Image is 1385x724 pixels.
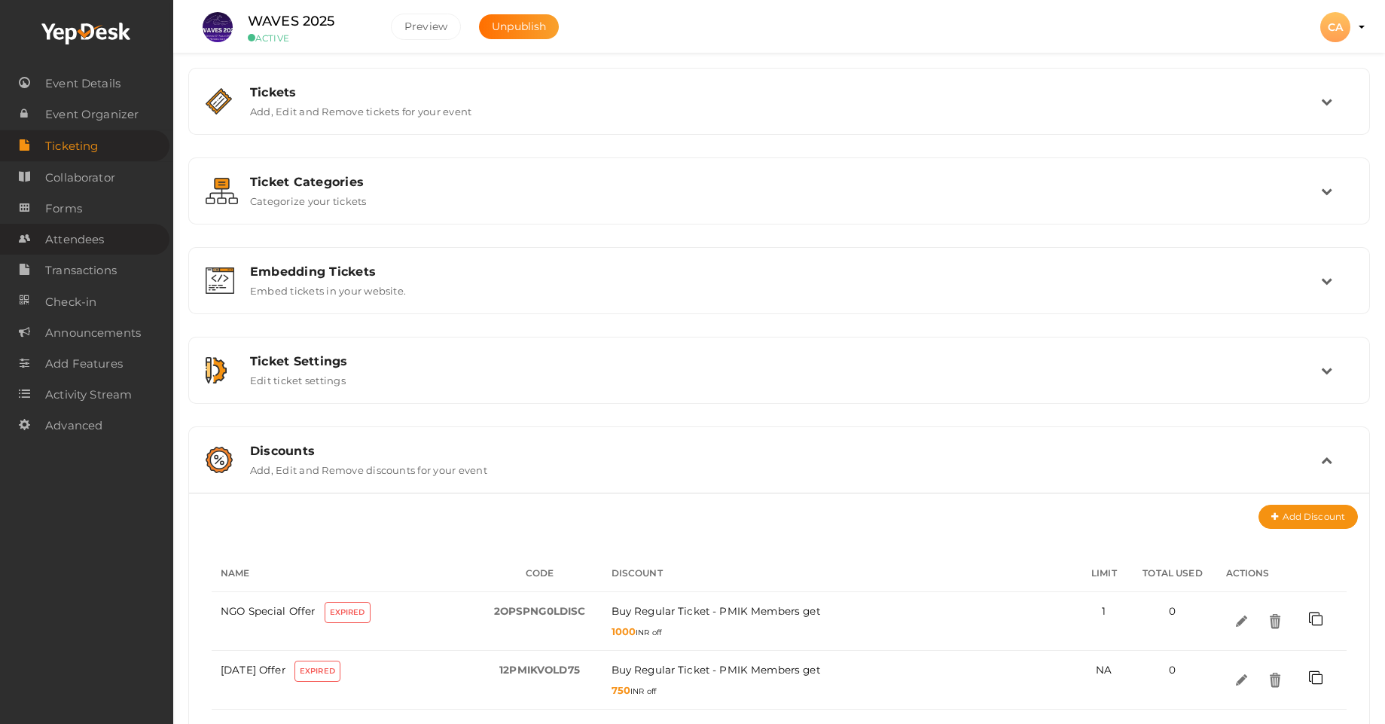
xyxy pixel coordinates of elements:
label: Expired [325,602,371,623]
th: Limit [1079,555,1128,592]
label: Categorize your tickets [250,189,367,207]
img: S4WQAGVX_small.jpeg [203,12,233,42]
span: 12PMIKVOLD75 [499,664,580,676]
span: NGO Special Offer [221,605,315,617]
div: Discounts [250,444,1321,458]
span: Event Organizer [45,99,139,130]
th: Name [212,555,477,592]
span: 1 [1102,605,1106,617]
div: Ticket Categories [250,175,1321,189]
span: Announcements [45,318,141,348]
label: Add, Edit and Remove tickets for your event [250,99,471,118]
span: Regular Ticket - PMIK Members [634,664,800,676]
img: embed.svg [206,267,234,294]
span: Unpublish [492,20,546,33]
span: Regular Ticket - PMIK Members [634,605,800,617]
span: Transactions [45,255,117,286]
span: INR off [612,628,662,637]
th: Discount [603,555,1080,592]
th: Code [477,555,603,592]
a: Ticket Settings Edit ticket settings [197,375,1362,389]
button: Preview [391,14,461,40]
label: Embed tickets in your website. [250,279,406,297]
th: Total used [1129,555,1217,592]
img: edit.svg [1234,613,1249,629]
a: Embedding Tickets Embed tickets in your website. [197,286,1362,300]
label: WAVES 2025 [248,11,334,32]
div: Tickets [250,85,1321,99]
span: Advanced [45,411,102,441]
button: Add Discount [1258,505,1358,529]
span: Check-in [45,287,96,317]
div: CA [1320,12,1350,42]
span: Collaborator [45,163,115,193]
img: promotions.svg [206,447,233,473]
div: Embedding Tickets [250,264,1321,279]
span: [DATE] Offer [221,664,285,676]
span: Attendees [45,225,104,255]
img: delete.svg [1268,672,1283,688]
span: 0 [1169,605,1176,617]
img: setting.svg [206,357,227,383]
profile-pic: CA [1320,20,1350,34]
img: delete.svg [1268,613,1283,629]
span: Add Features [45,349,123,379]
span: INR off [612,686,656,696]
span: Buy get [612,664,820,676]
img: grouping.svg [206,178,238,204]
span: 0 [1169,664,1176,676]
button: CA [1316,11,1355,43]
a: Discounts Add, Edit and Remove discounts for your event [197,465,1362,479]
img: ticket.svg [206,88,232,115]
a: Ticket Categories Categorize your tickets [197,196,1362,210]
a: Tickets Add, Edit and Remove tickets for your event [197,106,1362,121]
span: Event Details [45,69,121,99]
span: Buy get [612,605,820,617]
th: Actions [1217,555,1347,592]
button: Unpublish [479,14,559,39]
span: Ticketing [45,131,98,161]
span: Forms [45,194,82,224]
span: Activity Stream [45,380,132,410]
label: Edit ticket settings [250,368,346,386]
span: 750 [612,684,630,696]
span: 1000 [612,625,636,637]
span: NA [1096,664,1112,676]
div: Ticket Settings [250,354,1321,368]
img: edit.svg [1234,672,1249,688]
label: Add, Edit and Remove discounts for your event [250,458,487,476]
label: Expired [294,661,340,682]
small: ACTIVE [248,32,368,44]
span: 2OPSPNG0LDISC [494,605,586,617]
